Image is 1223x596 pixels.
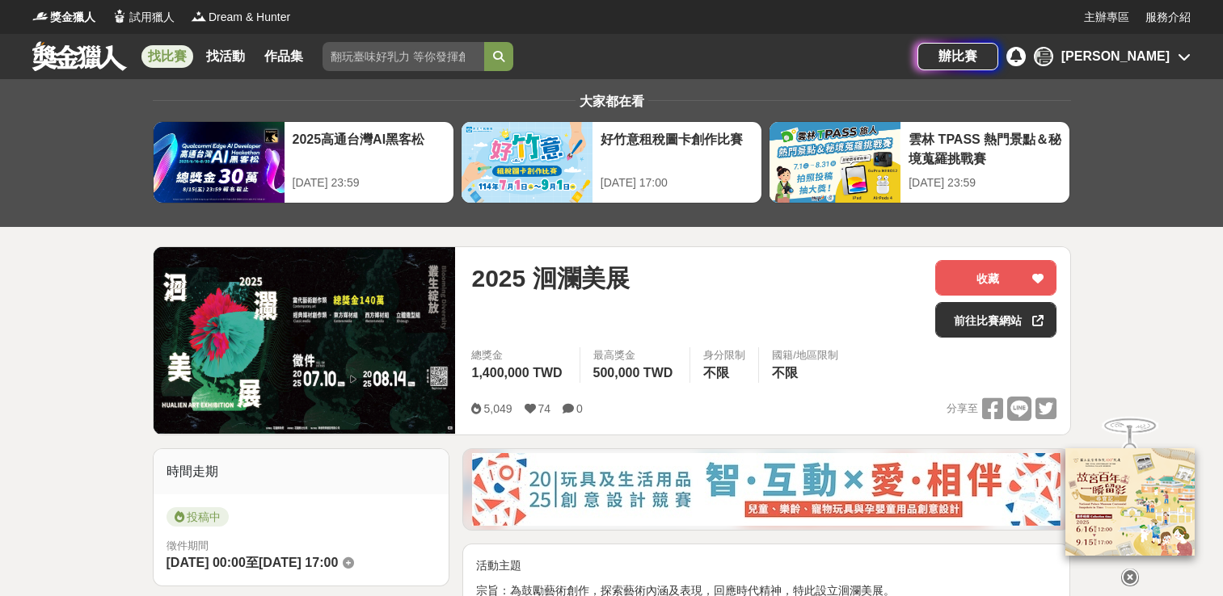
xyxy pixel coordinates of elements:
img: Cover Image [154,247,456,434]
a: 主辦專區 [1084,9,1129,26]
img: Logo [112,8,128,24]
span: 2025 洄瀾美展 [471,260,629,296]
a: 服務介紹 [1145,9,1191,26]
img: Logo [191,8,207,24]
span: Dream & Hunter [209,9,290,26]
input: 翻玩臺味好乳力 等你發揮創意！ [323,42,484,71]
div: 好竹意租稅圖卡創作比賽 [601,130,753,166]
div: 國籍/地區限制 [772,347,838,363]
div: [DATE] 23:59 [293,174,445,191]
div: [DATE] 17:00 [601,174,753,191]
span: [DATE] 00:00 [167,556,246,569]
span: 總獎金 [471,347,566,363]
img: 968ab78a-c8e5-4181-8f9d-94c24feca916.png [1065,448,1195,556]
span: 獎金獵人 [50,9,95,26]
span: 分享至 [947,397,978,421]
div: [DATE] 23:59 [909,174,1061,191]
span: 試用獵人 [129,9,175,26]
a: 2025高通台灣AI黑客松[DATE] 23:59 [153,121,454,204]
span: 至 [246,556,259,569]
a: 作品集 [258,45,310,68]
span: 最高獎金 [593,347,677,363]
span: 大家都在看 [576,94,648,108]
img: d4b53da7-80d9-4dd2-ac75-b85943ec9b32.jpg [472,453,1061,526]
span: 不限 [772,366,798,380]
span: [DATE] 17:00 [259,556,338,569]
a: 前往比賽網站 [935,302,1056,338]
a: LogoDream & Hunter [191,9,290,26]
a: 好竹意租稅圖卡創作比賽[DATE] 17:00 [461,121,762,204]
div: 時間走期 [154,449,449,494]
div: 高 [1034,47,1053,66]
span: 0 [576,402,583,415]
a: 雲林 TPASS 熱門景點＆秘境蒐羅挑戰賽[DATE] 23:59 [769,121,1070,204]
div: 雲林 TPASS 熱門景點＆秘境蒐羅挑戰賽 [909,130,1061,166]
div: [PERSON_NAME] [1061,47,1170,66]
a: 找比賽 [141,45,193,68]
span: 投稿中 [167,507,229,527]
span: 74 [538,402,551,415]
a: 辦比賽 [917,43,998,70]
div: 身分限制 [703,347,745,363]
span: 徵件期間 [167,539,209,552]
a: Logo獎金獵人 [32,9,95,26]
span: 不限 [703,366,729,380]
div: 2025高通台灣AI黑客松 [293,130,445,166]
img: Logo [32,8,48,24]
span: 5,049 [483,402,512,415]
a: Logo試用獵人 [112,9,175,26]
a: 找活動 [200,45,251,68]
span: 500,000 TWD [593,366,673,380]
span: 1,400,000 TWD [471,366,562,380]
p: 活動主題 [476,557,1056,574]
button: 收藏 [935,260,1056,296]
